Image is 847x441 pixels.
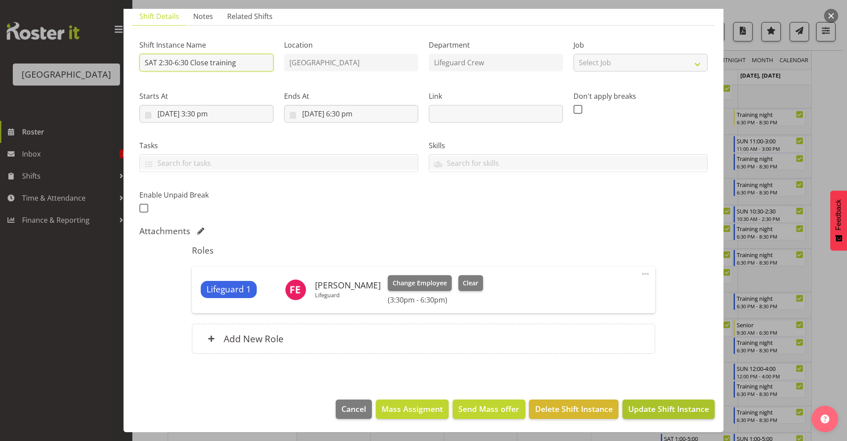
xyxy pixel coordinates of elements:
[382,403,443,415] span: Mass Assigment
[429,40,563,50] label: Department
[193,11,213,22] span: Notes
[453,400,525,419] button: Send Mass offer
[429,156,707,170] input: Search for skills
[628,403,709,415] span: Update Shift Instance
[284,40,418,50] label: Location
[139,54,274,71] input: Shift Instance Name
[139,105,274,123] input: Click to select...
[429,140,708,151] label: Skills
[140,156,418,170] input: Search for tasks
[821,415,829,423] img: help-xxl-2.png
[139,190,274,200] label: Enable Unpaid Break
[376,400,449,419] button: Mass Assigment
[285,279,306,300] img: finn-edwards11452.jpg
[139,40,274,50] label: Shift Instance Name
[284,91,418,101] label: Ends At
[388,295,483,304] h6: (3:30pm - 6:30pm)
[535,403,613,415] span: Delete Shift Instance
[429,91,563,101] label: Link
[139,226,190,236] h5: Attachments
[835,199,843,230] span: Feedback
[139,11,179,22] span: Shift Details
[393,278,447,288] span: Change Employee
[192,245,655,256] h5: Roles
[139,140,418,151] label: Tasks
[463,278,478,288] span: Clear
[458,275,483,291] button: Clear
[529,400,618,419] button: Delete Shift Instance
[315,280,381,290] h6: [PERSON_NAME]
[830,191,847,250] button: Feedback - Show survey
[336,400,372,419] button: Cancel
[458,403,519,415] span: Send Mass offer
[622,400,715,419] button: Update Shift Instance
[573,91,708,101] label: Don't apply breaks
[573,40,708,50] label: Job
[341,403,366,415] span: Cancel
[224,333,284,344] h6: Add New Role
[139,91,274,101] label: Starts At
[388,275,452,291] button: Change Employee
[206,283,251,296] span: Lifeguard 1
[315,292,381,299] p: Lifeguard
[227,11,273,22] span: Related Shifts
[284,105,418,123] input: Click to select...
